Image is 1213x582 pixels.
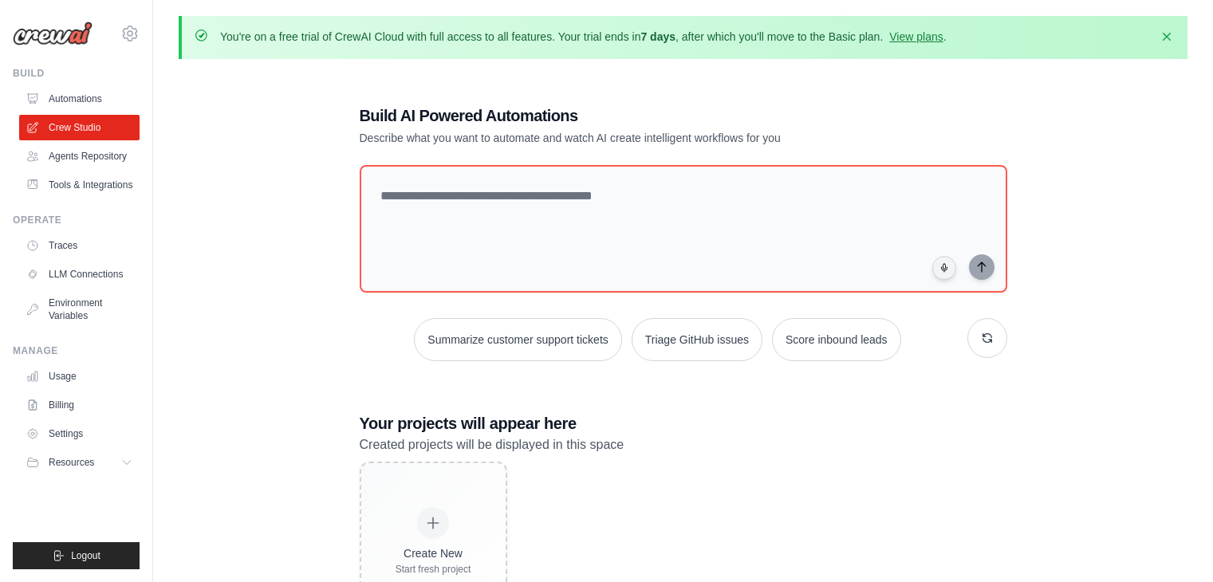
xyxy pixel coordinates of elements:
p: Describe what you want to automate and watch AI create intelligent workflows for you [360,130,896,146]
a: Billing [19,392,140,418]
a: LLM Connections [19,262,140,287]
div: Operate [13,214,140,226]
div: Create New [396,545,471,561]
a: Agents Repository [19,144,140,169]
a: Crew Studio [19,115,140,140]
img: Logo [13,22,93,45]
p: You're on a free trial of CrewAI Cloud with full access to all features. Your trial ends in , aft... [220,29,947,45]
a: Traces [19,233,140,258]
button: Get new suggestions [967,318,1007,358]
button: Triage GitHub issues [632,318,762,361]
a: Environment Variables [19,290,140,328]
button: Click to speak your automation idea [932,256,956,280]
a: Tools & Integrations [19,172,140,198]
div: Manage [13,344,140,357]
div: Start fresh project [396,563,471,576]
button: Summarize customer support tickets [414,318,621,361]
h3: Your projects will appear here [360,412,1007,435]
button: Logout [13,542,140,569]
p: Created projects will be displayed in this space [360,435,1007,455]
button: Score inbound leads [772,318,901,361]
strong: 7 days [640,30,675,43]
h1: Build AI Powered Automations [360,104,896,127]
a: View plans [889,30,943,43]
a: Automations [19,86,140,112]
span: Resources [49,456,94,469]
button: Resources [19,450,140,475]
a: Settings [19,421,140,446]
div: Build [13,67,140,80]
span: Logout [71,549,100,562]
a: Usage [19,364,140,389]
